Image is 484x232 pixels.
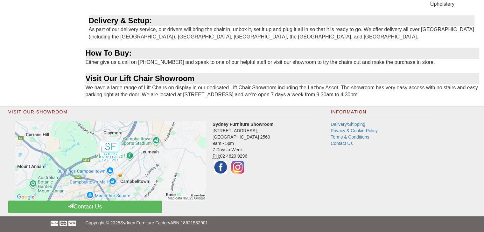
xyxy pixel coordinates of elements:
[213,122,273,127] strong: Sydney Furniture Showroom
[331,122,365,127] a: Delivery/Shipping
[120,220,170,225] a: Sydney Furniture Factory
[331,134,369,140] a: Terms & Conditions
[86,15,480,48] div: As part of our delivery service, our drivers will bring the chair in, unbox it, set it up and plu...
[15,121,206,201] img: Click to activate map
[230,159,246,175] img: Instagram
[331,110,436,118] h2: Information
[86,216,399,229] p: Copyright © 2025 ABN 18621582901
[213,154,220,159] abbr: Phone
[89,15,475,26] div: Delivery & Setup:
[213,159,228,175] img: Facebook
[13,121,208,201] a: Click to activate map
[8,201,162,213] a: Contact Us
[86,73,480,84] div: Visit Our Lift Chair Showroom
[86,48,480,58] div: How To Buy:
[331,141,353,146] a: Contact Us
[8,110,315,118] h2: Visit Our Showroom
[331,128,378,133] a: Privacy & Cookie Policy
